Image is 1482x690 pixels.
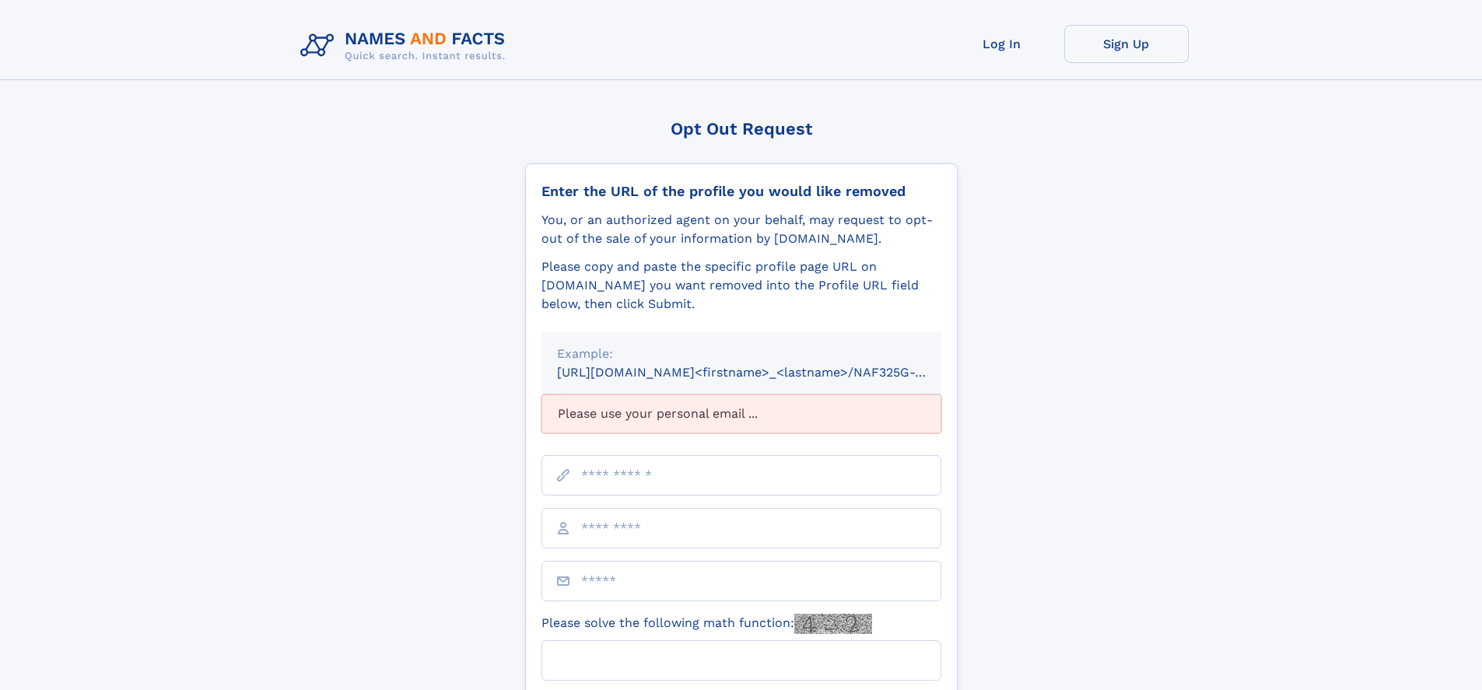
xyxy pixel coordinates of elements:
img: Logo Names and Facts [294,25,518,67]
div: Enter the URL of the profile you would like removed [541,183,941,200]
label: Please solve the following math function: [541,614,872,634]
div: Opt Out Request [525,119,958,138]
div: Please use your personal email ... [541,394,941,433]
a: Sign Up [1064,25,1189,63]
small: [URL][DOMAIN_NAME]<firstname>_<lastname>/NAF325G-xxxxxxxx [557,365,971,380]
div: You, or an authorized agent on your behalf, may request to opt-out of the sale of your informatio... [541,211,941,248]
div: Example: [557,345,926,363]
a: Log In [940,25,1064,63]
div: Please copy and paste the specific profile page URL on [DOMAIN_NAME] you want removed into the Pr... [541,257,941,313]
